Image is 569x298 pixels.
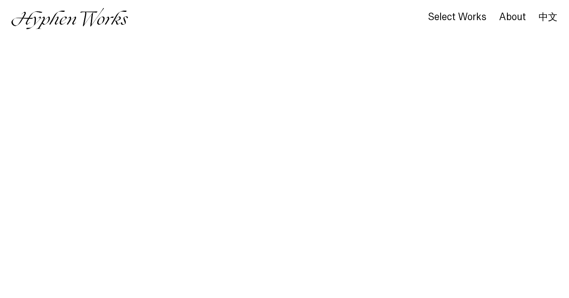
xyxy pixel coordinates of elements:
[11,8,128,29] img: Hyphen Works
[428,11,486,23] div: Select Works
[539,13,558,21] a: 中文
[499,11,526,23] div: About
[428,13,486,22] a: Select Works
[499,13,526,22] a: About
